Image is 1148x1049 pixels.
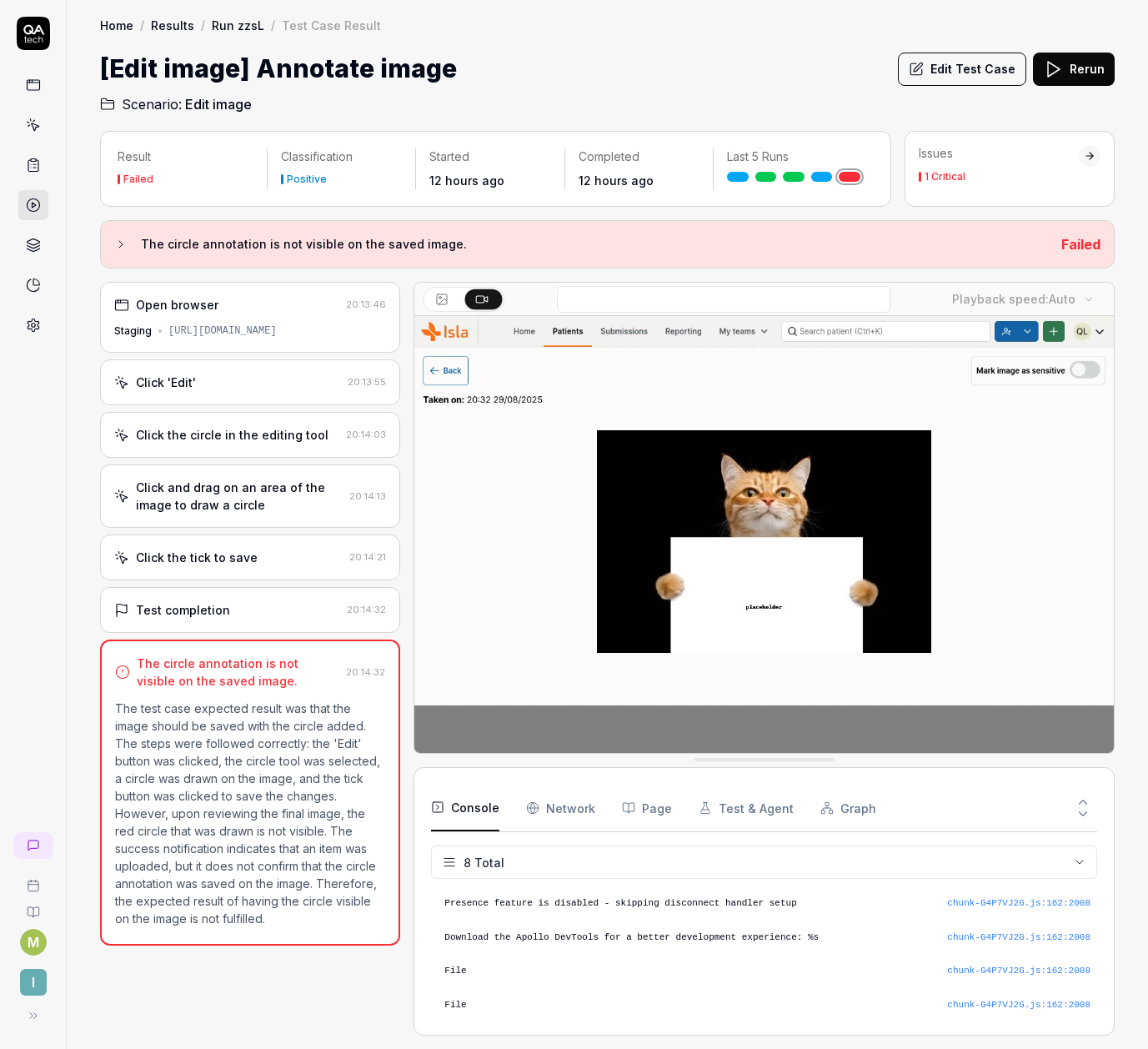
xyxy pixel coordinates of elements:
[168,324,277,339] div: [URL][DOMAIN_NAME]
[919,145,1079,162] div: Issues
[348,376,386,388] time: 20:13:55
[579,148,700,165] p: Completed
[947,998,1090,1012] button: chunk-G4P7VJ2G.js:162:2008
[947,931,1090,945] button: chunk-G4P7VJ2G.js:162:2008
[444,931,1090,945] pre: Download the Apollo DevTools for a better development experience: %s
[431,785,499,831] button: Console
[526,785,595,831] button: Network
[346,299,386,310] time: 20:13:46
[952,290,1075,308] div: Playback speed:
[136,374,196,391] div: Click 'Edit'
[114,324,152,339] div: Staging
[947,896,1090,911] button: chunk-G4P7VJ2G.js:162:2008
[100,17,133,33] a: Home
[212,17,264,33] a: Run zzsL
[100,50,457,88] h1: [Edit image] Annotate image
[444,998,1090,1012] pre: File
[136,426,328,444] div: Click the circle in the editing tool
[947,964,1090,978] div: chunk-G4P7VJ2G.js : 162 : 2008
[1033,53,1115,86] button: Rerun
[349,551,386,563] time: 20:14:21
[346,429,386,440] time: 20:14:03
[347,604,386,615] time: 20:14:32
[20,929,47,956] button: M
[140,17,144,33] div: /
[579,173,654,188] time: 12 hours ago
[118,94,182,114] span: Scenario:
[20,969,47,996] span: I
[346,666,385,678] time: 20:14:32
[1061,236,1100,253] span: Failed
[699,785,794,831] button: Test & Agent
[287,174,327,184] div: Positive
[136,296,218,314] div: Open browser
[820,785,876,831] button: Graph
[136,479,343,514] div: Click and drag on an area of the image to draw a circle
[898,53,1026,86] button: Edit Test Case
[137,655,339,690] div: The circle annotation is not visible on the saved image.
[622,785,672,831] button: Page
[271,17,275,33] div: /
[185,94,252,114] span: Edit image
[282,17,381,33] div: Test Case Result
[947,998,1090,1012] div: chunk-G4P7VJ2G.js : 162 : 2008
[7,956,59,999] button: I
[444,896,1090,911] pre: Presence feature is disabled - skipping disconnect handler setup
[136,601,230,619] div: Test completion
[141,234,1048,254] h3: The circle annotation is not visible on the saved image.
[947,931,1090,945] div: chunk-G4P7VJ2G.js : 162 : 2008
[201,17,205,33] div: /
[115,700,385,927] p: The test case expected result was that the image should be saved with the circle added. The steps...
[7,892,59,919] a: Documentation
[444,964,1090,978] pre: File
[123,174,153,184] div: Failed
[349,490,386,502] time: 20:14:13
[151,17,194,33] a: Results
[947,964,1090,978] button: chunk-G4P7VJ2G.js:162:2008
[114,234,1048,254] button: The circle annotation is not visible on the saved image.
[925,172,965,182] div: 1 Critical
[100,94,252,114] a: Scenario:Edit image
[429,173,504,188] time: 12 hours ago
[727,148,860,165] p: Last 5 Runs
[947,896,1090,911] div: chunk-G4P7VJ2G.js : 162 : 2008
[7,866,59,892] a: Book a call with us
[281,148,403,165] p: Classification
[429,148,551,165] p: Started
[13,832,53,859] a: New conversation
[136,549,258,566] div: Click the tick to save
[118,148,253,165] p: Result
